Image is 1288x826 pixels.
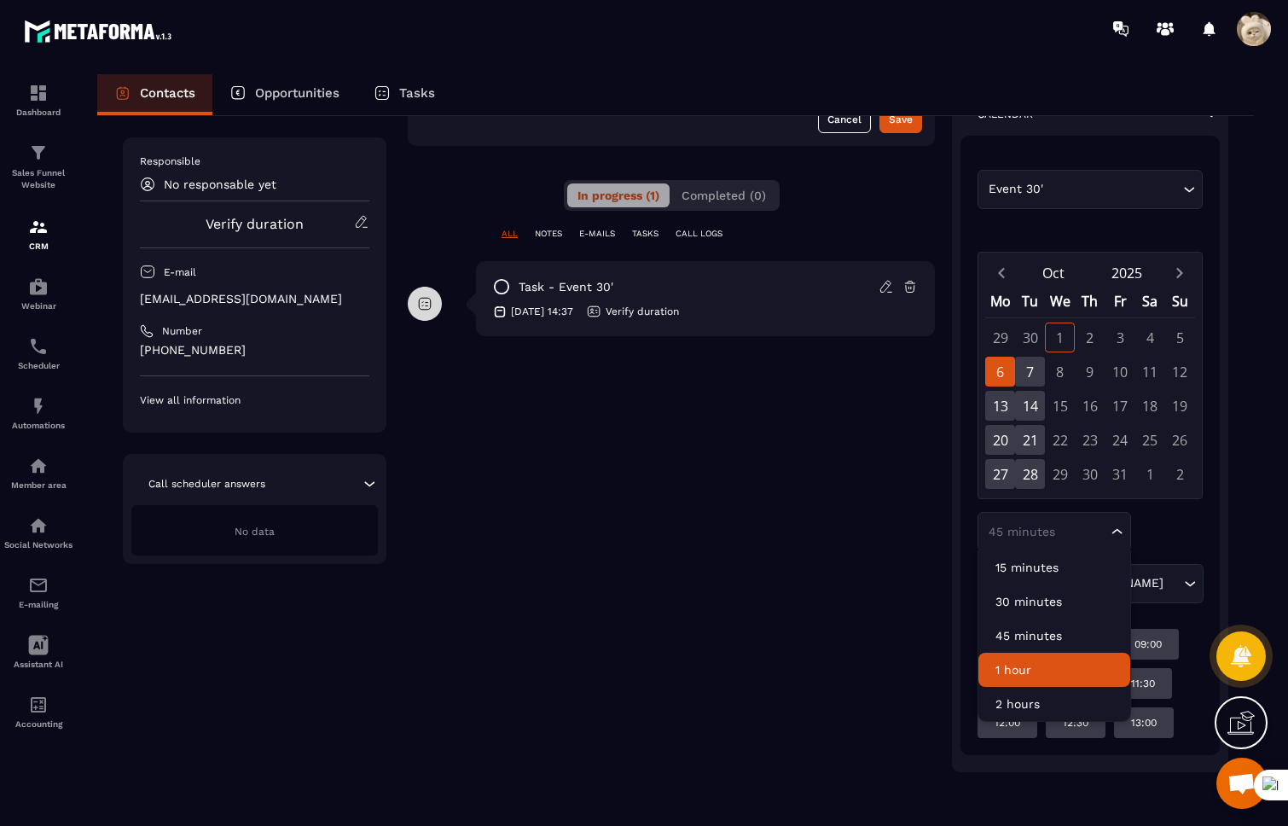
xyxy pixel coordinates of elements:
p: [EMAIL_ADDRESS][DOMAIN_NAME] [140,291,369,307]
p: Scheduler [4,361,73,370]
div: Calendar days [985,323,1195,489]
div: 13 [985,391,1015,421]
a: social-networksocial-networkSocial Networks [4,503,73,562]
div: Su [1165,288,1195,317]
p: Sales Funnel Website [4,167,73,191]
div: Tu [1015,288,1045,317]
p: 12:30 [1063,716,1088,730]
p: E-MAILS [579,228,615,240]
p: Assistant AI [4,660,73,669]
p: TASKS [632,228,659,240]
img: scheduler [28,336,49,357]
button: Cancel [818,106,871,133]
button: Completed (0) [671,183,776,207]
div: 9 [1075,357,1105,387]
div: 21 [1015,425,1045,455]
p: [PHONE_NUMBER] [140,342,369,358]
div: 12 [1165,357,1195,387]
p: Number [162,324,202,338]
a: Contacts [97,74,212,115]
span: No data [235,526,275,538]
p: 45 minutes [995,627,1113,644]
img: social-network [28,515,49,536]
p: ALL [502,228,518,240]
a: Tasks [357,74,452,115]
a: emailemailE-mailing [4,562,73,622]
div: 29 [985,323,1015,352]
p: Dashboard [4,108,73,117]
p: 13:00 [1131,716,1157,730]
img: formation [28,143,49,163]
div: 16 [1075,391,1105,421]
div: 19 [1165,391,1195,421]
span: Completed (0) [682,189,766,202]
div: 24 [1105,425,1135,455]
a: schedulerschedulerScheduler [4,323,73,383]
img: automations [28,396,49,416]
img: automations [28,276,49,297]
div: 30 [1015,323,1045,352]
div: 8 [1045,357,1075,387]
div: Fr [1105,288,1135,317]
div: 20 [985,425,1015,455]
a: automationsautomationsWebinar [4,264,73,323]
p: Responsible [140,154,369,168]
a: formationformationDashboard [4,70,73,130]
p: 11:30 [1131,677,1155,690]
div: 14 [1015,391,1045,421]
div: 25 [1135,425,1165,455]
button: Previous month [985,261,1017,284]
a: Opportunities [212,74,357,115]
p: task - Event 30' [519,279,613,295]
div: 15 [1045,391,1075,421]
img: email [28,575,49,596]
div: Th [1075,288,1105,317]
p: NOTES [535,228,562,240]
p: View all information [140,393,369,407]
span: Event 30' [984,180,1047,199]
input: Search for option [1047,180,1179,199]
div: 22 [1045,425,1075,455]
div: 18 [1135,391,1165,421]
p: 30 minutes [995,593,1113,610]
p: Automations [4,421,73,430]
img: automations [28,456,49,476]
input: Search for option [1167,574,1180,593]
div: Calendar wrapper [985,288,1195,489]
div: Search for option [978,512,1131,551]
div: 31 [1105,459,1135,489]
img: accountant [28,695,49,715]
p: Accounting [4,719,73,729]
img: formation [28,217,49,237]
p: [DATE] 14:37 [511,305,573,318]
p: 09:00 [1134,637,1162,651]
a: Assistant AI [4,622,73,682]
div: 23 [1075,425,1105,455]
div: 28 [1015,459,1045,489]
p: Webinar [4,301,73,311]
p: Verify duration [606,305,679,318]
div: 1 [1135,459,1165,489]
p: CRM [4,241,73,251]
p: 2 hours [995,695,1113,713]
div: 3 [1105,323,1135,352]
p: No responsable yet [164,177,276,191]
div: 29 [1045,459,1075,489]
div: We [1045,288,1075,317]
div: 7 [1015,357,1045,387]
img: logo [24,15,177,47]
a: Verify duration [206,216,304,232]
a: formationformationSales Funnel Website [4,130,73,204]
p: Contacts [140,85,195,101]
div: 17 [1105,391,1135,421]
div: 1 [1045,323,1075,352]
a: formationformationCRM [4,204,73,264]
p: Member area [4,480,73,490]
button: Save [879,106,922,133]
p: CALL LOGS [676,228,722,240]
p: E-mailing [4,600,73,609]
p: Tasks [399,85,435,101]
button: Open years overlay [1090,258,1163,288]
div: 27 [985,459,1015,489]
div: 2 [1075,323,1105,352]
